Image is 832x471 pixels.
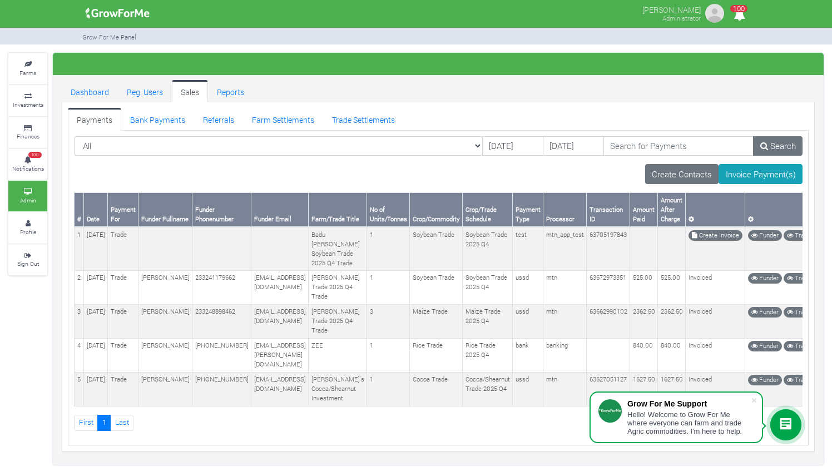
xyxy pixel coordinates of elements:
img: growforme image [82,2,153,24]
td: Cocoa Trade [410,372,463,406]
div: Hello! Welcome to Grow For Me where everyone can farm and trade Agric commodities. I'm here to help. [627,410,751,435]
a: Farm Settlements [243,108,323,130]
td: [PERSON_NAME] [138,372,192,406]
td: Soybean Trade 2025 Q4 [463,227,513,270]
td: 63627051127 [587,372,630,406]
img: growforme image [704,2,726,24]
td: Trade [108,372,138,406]
a: Farms [8,53,47,84]
small: Farms [19,69,36,77]
p: [PERSON_NAME] [642,2,701,16]
td: banking [543,338,587,372]
td: 4 [75,338,84,372]
td: ussd [513,270,543,304]
td: 2362.50 [630,304,658,338]
a: Trade [784,273,814,284]
td: mtn_app_test [543,227,587,270]
td: [PERSON_NAME] [138,270,192,304]
td: mtn [543,304,587,338]
a: Sign Out [8,245,47,275]
td: Maize Trade [410,304,463,338]
a: Trade Settlements [323,108,404,130]
td: [PERSON_NAME] [138,338,192,372]
small: Admin [20,196,36,204]
th: Funder Phonenumber [192,193,251,227]
td: bank [513,338,543,372]
td: 63672973351 [587,270,630,304]
td: 1 [367,270,410,304]
a: 1 [97,415,111,431]
th: Funder Email [251,193,309,227]
th: Processor [543,193,587,227]
a: Create Invoice [689,230,742,241]
td: mtn [543,372,587,406]
th: Funder Fullname [138,193,192,227]
td: [DATE] [84,372,108,406]
th: Date [84,193,108,227]
th: No of Units/Tonnes [367,193,410,227]
a: Funder [748,375,782,385]
th: # [75,193,84,227]
a: Last [110,415,133,431]
input: Search for Payments [603,136,754,156]
td: [PHONE_NUMBER] [192,338,251,372]
td: Invoiced [686,304,745,338]
td: 525.00 [658,270,686,304]
td: Cocoa/Shearnut Trade 2025 Q4 [463,372,513,406]
td: Trade [108,270,138,304]
a: Finances [8,117,47,148]
td: 1627.50 [658,372,686,406]
a: Dashboard [62,80,118,102]
td: Rice Trade [410,338,463,372]
td: Trade [108,338,138,372]
a: Bank Payments [121,108,194,130]
a: Trade [784,341,814,351]
td: [DATE] [84,227,108,270]
td: [EMAIL_ADDRESS][DOMAIN_NAME] [251,304,309,338]
td: 840.00 [630,338,658,372]
td: [EMAIL_ADDRESS][DOMAIN_NAME] [251,372,309,406]
a: Search [753,136,803,156]
small: Grow For Me Panel [82,33,136,41]
td: 3 [75,304,84,338]
td: 2362.50 [658,304,686,338]
td: [DATE] [84,338,108,372]
th: Amount Paid [630,193,658,227]
td: ussd [513,372,543,406]
td: Soybean Trade [410,227,463,270]
td: 1627.50 [630,372,658,406]
td: [EMAIL_ADDRESS][PERSON_NAME][DOMAIN_NAME] [251,338,309,372]
a: Funder [748,230,782,241]
td: 3 [367,304,410,338]
td: Trade [108,304,138,338]
td: 840.00 [658,338,686,372]
small: Finances [17,132,39,140]
i: Notifications [729,2,750,27]
small: Profile [20,228,36,236]
td: [EMAIL_ADDRESS][DOMAIN_NAME] [251,270,309,304]
th: Crop/Commodity [410,193,463,227]
td: 1 [75,227,84,270]
a: Admin [8,181,47,211]
td: [PHONE_NUMBER] [192,372,251,406]
td: ZEE [309,338,367,372]
th: Transaction ID [587,193,630,227]
span: 100 [730,5,747,12]
small: Sign Out [17,260,39,267]
a: Create Contacts [645,164,719,184]
a: Funder [748,341,782,351]
small: Administrator [662,14,701,22]
td: [DATE] [84,304,108,338]
td: test [513,227,543,270]
td: [PERSON_NAME] Trade 2025 Q4 Trade [309,270,367,304]
td: 1 [367,227,410,270]
a: Payments [68,108,121,130]
a: Trade [784,307,814,318]
td: 63705197843 [587,227,630,270]
a: Trade [784,375,814,385]
td: Trade [108,227,138,270]
td: [PERSON_NAME] [138,304,192,338]
small: Investments [13,101,43,108]
th: Amount After Charge [658,193,686,227]
a: Profile [8,212,47,243]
